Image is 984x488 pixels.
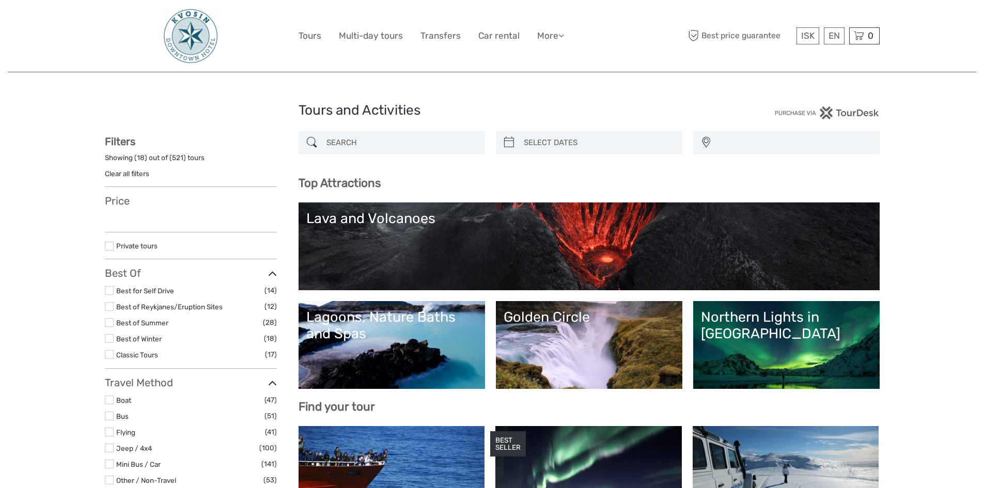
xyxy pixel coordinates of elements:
[478,28,520,43] a: Car rental
[261,458,277,470] span: (141)
[105,135,135,148] strong: Filters
[172,153,183,163] label: 521
[504,309,675,381] a: Golden Circle
[824,27,845,44] div: EN
[116,303,223,311] a: Best of Reykjanes/Eruption Sites
[264,301,277,312] span: (12)
[299,102,686,119] h1: Tours and Activities
[116,412,129,420] a: Bus
[264,410,277,422] span: (51)
[105,195,277,207] h3: Price
[263,317,277,328] span: (28)
[163,8,218,64] img: 48-093e29fa-b2a2-476f-8fe8-72743a87ce49_logo_big.jpg
[322,134,480,152] input: SEARCH
[105,267,277,279] h3: Best Of
[504,309,675,325] div: Golden Circle
[116,460,161,468] a: Mini Bus / Car
[116,242,158,250] a: Private tours
[105,153,277,169] div: Showing ( ) out of ( ) tours
[299,176,381,190] b: Top Attractions
[105,376,277,389] h3: Travel Method
[259,442,277,454] span: (100)
[306,210,872,227] div: Lava and Volcanoes
[116,476,176,484] a: Other / Non-Travel
[264,285,277,296] span: (14)
[263,474,277,486] span: (53)
[116,319,168,327] a: Best of Summer
[116,428,135,436] a: Flying
[537,28,564,43] a: More
[866,30,875,41] span: 0
[420,28,461,43] a: Transfers
[265,349,277,360] span: (17)
[339,28,403,43] a: Multi-day tours
[686,27,794,44] span: Best price guarantee
[490,431,526,457] div: BEST SELLER
[306,309,477,342] div: Lagoons, Nature Baths and Spas
[774,106,879,119] img: PurchaseViaTourDesk.png
[137,153,145,163] label: 18
[264,394,277,406] span: (47)
[116,396,131,404] a: Boat
[299,400,375,414] b: Find your tour
[701,309,872,342] div: Northern Lights in [GEOGRAPHIC_DATA]
[116,287,174,295] a: Best for Self Drive
[701,309,872,381] a: Northern Lights in [GEOGRAPHIC_DATA]
[116,335,162,343] a: Best of Winter
[264,333,277,344] span: (18)
[105,169,149,178] a: Clear all filters
[116,444,152,452] a: Jeep / 4x4
[520,134,677,152] input: SELECT DATES
[306,309,477,381] a: Lagoons, Nature Baths and Spas
[801,30,815,41] span: ISK
[299,28,321,43] a: Tours
[116,351,158,359] a: Classic Tours
[265,426,277,438] span: (41)
[306,210,872,282] a: Lava and Volcanoes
